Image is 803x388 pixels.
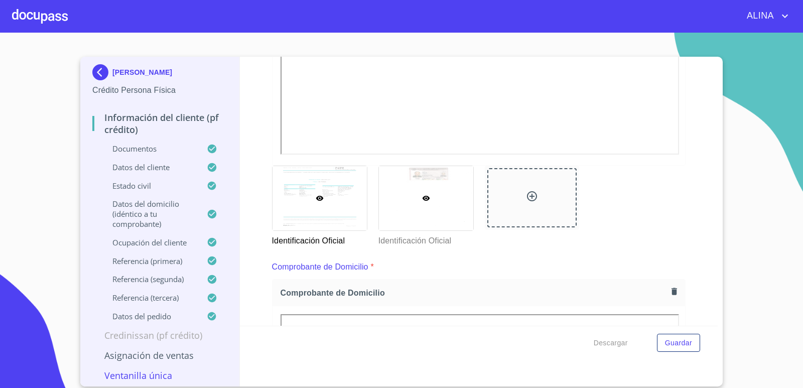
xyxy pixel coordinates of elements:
div: [PERSON_NAME] [92,64,227,84]
p: Referencia (primera) [92,256,207,266]
img: Docupass spot blue [92,64,112,80]
span: Guardar [665,337,692,349]
p: Documentos [92,144,207,154]
span: ALINA [739,8,779,24]
p: Credinissan (PF crédito) [92,329,227,341]
p: Ocupación del Cliente [92,237,207,247]
p: Estado Civil [92,181,207,191]
p: Información del cliente (PF crédito) [92,111,227,136]
button: account of current user [739,8,791,24]
p: Asignación de Ventas [92,349,227,361]
span: Descargar [594,337,628,349]
p: Referencia (tercera) [92,293,207,303]
p: Crédito Persona Física [92,84,227,96]
button: Descargar [590,334,632,352]
p: Comprobante de Domicilio [272,261,368,273]
button: Guardar [657,334,700,352]
p: Referencia (segunda) [92,274,207,284]
p: Datos del pedido [92,311,207,321]
p: Datos del domicilio (idéntico a tu comprobante) [92,199,207,229]
span: Comprobante de Domicilio [281,288,667,298]
p: Identificación Oficial [272,231,366,247]
p: Identificación Oficial [378,231,473,247]
p: [PERSON_NAME] [112,68,172,76]
p: Datos del cliente [92,162,207,172]
p: Ventanilla única [92,369,227,381]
